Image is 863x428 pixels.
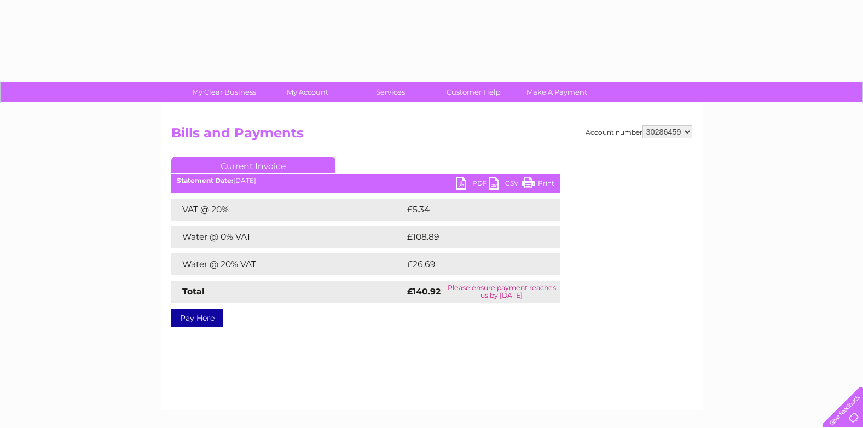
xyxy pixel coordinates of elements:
[522,177,554,193] a: Print
[444,281,560,303] td: Please ensure payment reaches us by [DATE]
[404,253,538,275] td: £26.69
[182,286,205,297] strong: Total
[512,82,602,102] a: Make A Payment
[456,177,489,193] a: PDF
[171,253,404,275] td: Water @ 20% VAT
[171,157,335,173] a: Current Invoice
[407,286,441,297] strong: £140.92
[489,177,522,193] a: CSV
[179,82,269,102] a: My Clear Business
[171,177,560,184] div: [DATE]
[404,226,540,248] td: £108.89
[171,125,692,146] h2: Bills and Payments
[428,82,519,102] a: Customer Help
[171,199,404,221] td: VAT @ 20%
[262,82,352,102] a: My Account
[171,309,223,327] a: Pay Here
[171,226,404,248] td: Water @ 0% VAT
[586,125,692,138] div: Account number
[345,82,436,102] a: Services
[404,199,534,221] td: £5.34
[177,176,233,184] b: Statement Date:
